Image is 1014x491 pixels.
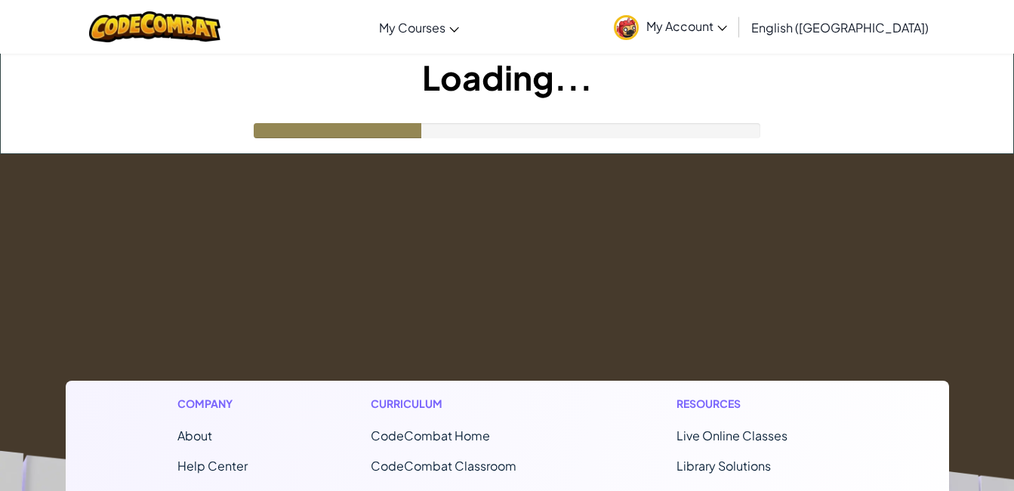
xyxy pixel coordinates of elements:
h1: Loading... [1,54,1013,100]
a: English ([GEOGRAPHIC_DATA]) [744,7,936,48]
a: My Courses [371,7,467,48]
a: Live Online Classes [677,428,787,443]
span: My Courses [379,20,445,36]
a: My Account [606,3,735,51]
h1: Resources [677,396,837,412]
span: My Account [646,18,727,34]
a: Help Center [177,458,248,474]
a: Library Solutions [677,458,771,474]
h1: Curriculum [371,396,553,412]
a: CodeCombat Classroom [371,458,516,474]
h1: Company [177,396,248,412]
span: English ([GEOGRAPHIC_DATA]) [751,20,929,36]
img: CodeCombat logo [89,11,221,42]
img: avatar [614,15,639,40]
span: CodeCombat Home [371,428,490,443]
a: About [177,428,212,443]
